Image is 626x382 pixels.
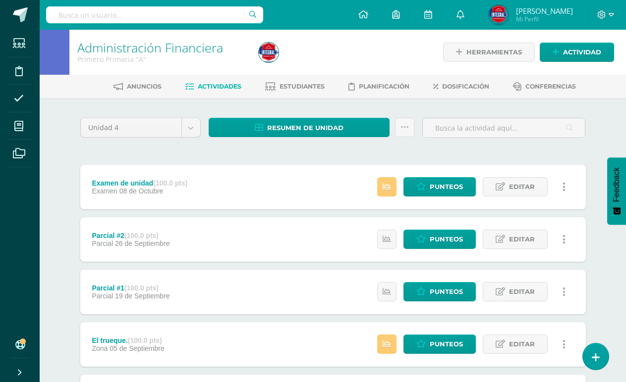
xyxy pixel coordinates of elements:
[509,335,535,353] span: Editar
[443,43,535,62] a: Herramientas
[267,119,343,137] span: Resumen de unidad
[124,284,159,292] strong: (100.0 pts)
[433,79,489,95] a: Dosificación
[430,335,463,353] span: Punteos
[77,54,247,64] div: Primero Primaria 'A'
[348,79,409,95] a: Planificación
[114,79,162,95] a: Anuncios
[209,118,390,137] a: Resumen de unidad
[423,118,585,138] input: Busca la actividad aquí...
[403,334,476,354] a: Punteos
[259,43,279,62] img: f13dc2cf2884ab7a474128d11d9ad4aa.png
[153,179,187,187] strong: (100.0 pts)
[509,230,535,248] span: Editar
[509,178,535,196] span: Editar
[92,284,170,292] div: Parcial #1
[92,232,170,239] div: Parcial #2
[92,336,164,344] div: El trueque.
[88,118,174,137] span: Unidad 4
[516,15,573,23] span: Mi Perfil
[115,292,170,300] span: 19 de Septiembre
[92,344,108,352] span: Zona
[489,5,509,25] img: f13dc2cf2884ab7a474128d11d9ad4aa.png
[81,118,200,137] a: Unidad 4
[403,282,476,301] a: Punteos
[403,230,476,249] a: Punteos
[185,79,241,95] a: Actividades
[92,239,113,247] span: Parcial
[430,230,463,248] span: Punteos
[92,179,187,187] div: Examen de unidad
[92,292,113,300] span: Parcial
[127,83,162,90] span: Anuncios
[509,283,535,301] span: Editar
[128,336,162,344] strong: (100.0 pts)
[46,6,263,23] input: Busca un usuario...
[359,83,409,90] span: Planificación
[77,39,223,56] a: Administración Financiera
[466,43,522,61] span: Herramientas
[77,41,247,54] h1: Administración Financiera
[516,6,573,16] span: [PERSON_NAME]
[119,187,164,195] span: 08 de Octubre
[115,239,170,247] span: 26 de Septiembre
[430,178,463,196] span: Punteos
[92,187,117,195] span: Examen
[607,157,626,225] button: Feedback - Mostrar encuesta
[612,167,621,202] span: Feedback
[430,283,463,301] span: Punteos
[563,43,601,61] span: Actividad
[280,83,325,90] span: Estudiantes
[198,83,241,90] span: Actividades
[513,79,576,95] a: Conferencias
[403,177,476,196] a: Punteos
[110,344,165,352] span: 05 de Septiembre
[124,232,159,239] strong: (100.0 pts)
[540,43,614,62] a: Actividad
[442,83,489,90] span: Dosificación
[265,79,325,95] a: Estudiantes
[525,83,576,90] span: Conferencias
